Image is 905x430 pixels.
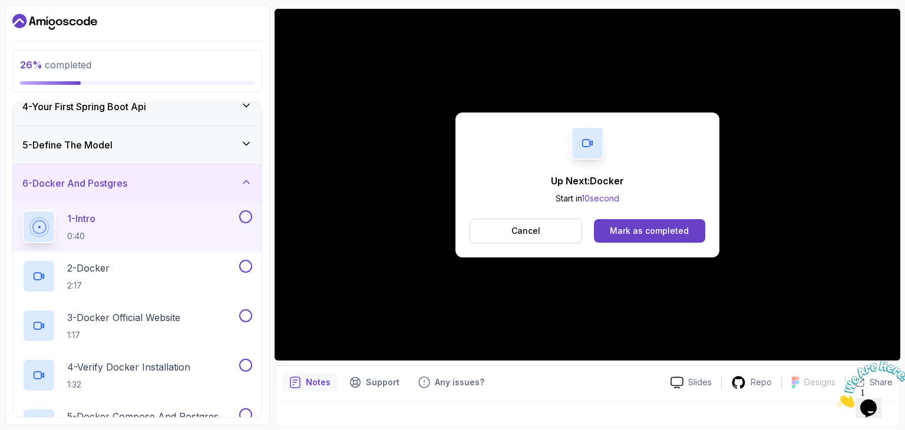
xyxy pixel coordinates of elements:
[582,193,619,203] span: 10 second
[20,59,42,71] span: 26 %
[306,376,331,388] p: Notes
[551,193,624,204] p: Start in
[411,373,491,392] button: Feedback button
[22,260,252,293] button: 2-Docker2:17
[610,225,689,237] div: Mark as completed
[67,280,110,292] p: 2:17
[722,375,781,390] a: Repo
[804,376,835,388] p: Designs
[5,5,78,51] img: Chat attention grabber
[67,360,190,374] p: 4 - Verify Docker Installation
[551,174,624,188] p: Up Next: Docker
[435,376,484,388] p: Any issues?
[67,211,95,226] p: 1 - Intro
[22,210,252,243] button: 1-Intro0:40
[67,261,110,275] p: 2 - Docker
[22,359,252,392] button: 4-Verify Docker Installation1:32
[67,379,190,391] p: 1:32
[67,329,180,341] p: 1:17
[67,409,219,424] p: 5 - Docker Compose And Postgres
[67,310,180,325] p: 3 - Docker Official Website
[13,126,262,164] button: 5-Define The Model
[688,376,712,388] p: Slides
[22,309,252,342] button: 3-Docker Official Website1:17
[275,9,900,360] iframe: 1 - Intro
[22,100,146,114] h3: 4 - Your First Spring Boot Api
[282,373,338,392] button: notes button
[594,219,705,243] button: Mark as completed
[751,376,772,388] p: Repo
[12,12,97,31] a: Dashboard
[342,373,407,392] button: Support button
[661,376,721,389] a: Slides
[22,138,113,152] h3: 5 - Define The Model
[20,59,91,71] span: completed
[511,225,540,237] p: Cancel
[470,219,582,243] button: Cancel
[13,88,262,125] button: 4-Your First Spring Boot Api
[13,164,262,202] button: 6-Docker And Postgres
[366,376,399,388] p: Support
[67,230,95,242] p: 0:40
[832,356,905,412] iframe: chat widget
[5,5,9,15] span: 1
[22,176,127,190] h3: 6 - Docker And Postgres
